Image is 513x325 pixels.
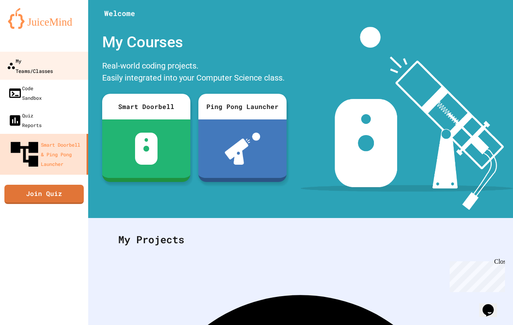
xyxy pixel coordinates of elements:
iframe: chat widget [446,258,505,292]
div: Smart Doorbell [102,94,190,119]
img: sdb-white.svg [135,133,158,165]
div: Quiz Reports [8,111,42,130]
div: My Courses [98,27,291,58]
div: My Teams/Classes [7,56,53,75]
img: ppl-with-ball.png [225,133,261,165]
div: Ping Pong Launcher [198,94,287,119]
div: Real-world coding projects. Easily integrated into your Computer Science class. [98,58,291,88]
div: Chat with us now!Close [3,3,55,51]
div: Code Sandbox [8,83,42,103]
a: Join Quiz [4,185,84,204]
div: My Projects [110,224,491,255]
img: banner-image-my-projects.png [301,27,513,210]
iframe: chat widget [479,293,505,317]
div: Smart Doorbell & Ping Pong Launcher [8,138,83,171]
img: logo-orange.svg [8,8,80,29]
